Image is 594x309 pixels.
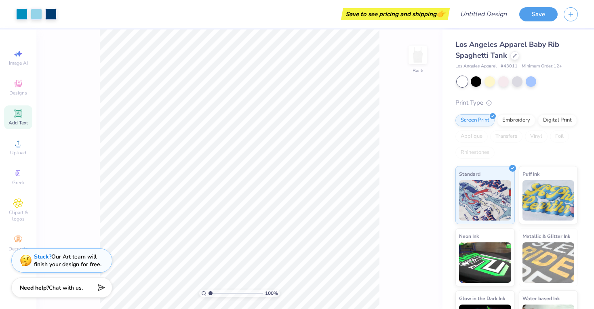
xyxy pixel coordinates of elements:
[455,98,578,107] div: Print Type
[522,170,539,178] span: Puff Ink
[8,246,28,252] span: Decorate
[34,253,101,268] div: Our Art team will finish your design for free.
[455,114,495,126] div: Screen Print
[455,130,488,143] div: Applique
[12,179,25,186] span: Greek
[454,6,513,22] input: Untitled Design
[34,253,51,261] strong: Stuck?
[497,114,535,126] div: Embroidery
[522,242,575,283] img: Metallic & Glitter Ink
[490,130,522,143] div: Transfers
[410,47,426,63] img: Back
[265,290,278,297] span: 100 %
[501,63,518,70] span: # 43011
[519,7,558,21] button: Save
[9,90,27,96] span: Designs
[459,232,479,240] span: Neon Ink
[343,8,448,20] div: Save to see pricing and shipping
[459,294,505,303] span: Glow in the Dark Ink
[10,149,26,156] span: Upload
[459,180,511,221] img: Standard
[522,232,570,240] span: Metallic & Glitter Ink
[522,63,562,70] span: Minimum Order: 12 +
[459,242,511,283] img: Neon Ink
[49,284,83,292] span: Chat with us.
[413,67,423,74] div: Back
[20,284,49,292] strong: Need help?
[459,170,480,178] span: Standard
[525,130,548,143] div: Vinyl
[436,9,445,19] span: 👉
[522,294,560,303] span: Water based Ink
[455,40,559,60] span: Los Angeles Apparel Baby Rib Spaghetti Tank
[455,63,497,70] span: Los Angeles Apparel
[522,180,575,221] img: Puff Ink
[8,120,28,126] span: Add Text
[455,147,495,159] div: Rhinestones
[9,60,28,66] span: Image AI
[4,209,32,222] span: Clipart & logos
[550,130,569,143] div: Foil
[538,114,577,126] div: Digital Print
